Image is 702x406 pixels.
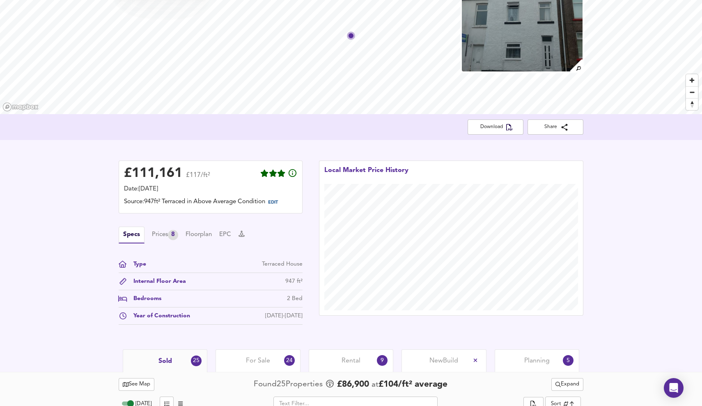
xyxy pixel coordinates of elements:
span: £ 104 / ft² average [379,380,447,389]
button: Zoom out [686,86,698,98]
span: Rental [342,356,360,365]
div: £ 111,161 [124,167,182,180]
div: [DATE]-[DATE] [265,312,303,320]
button: Share [528,119,583,135]
span: Download [474,123,517,131]
div: split button [551,378,583,391]
button: See Map [119,378,154,391]
button: EPC [219,230,231,239]
span: £ 86,900 [337,378,369,391]
button: Expand [551,378,583,391]
div: Prices [152,230,178,240]
span: Zoom out [686,87,698,98]
div: Found 25 Propert ies [254,379,325,390]
div: Type [127,260,146,268]
span: See Map [123,380,150,389]
div: Source: 947ft² Terraced in Above Average Condition [124,197,297,208]
div: 24 [284,355,295,366]
span: EDIT [268,200,278,205]
div: Bedrooms [127,294,161,303]
span: Expand [555,380,579,389]
button: Download [468,119,523,135]
div: Local Market Price History [324,166,408,184]
a: Mapbox homepage [2,102,39,112]
div: 947 ft² [285,277,303,286]
span: at [372,381,379,389]
span: £117/ft² [186,172,210,184]
span: For Sale [246,356,270,365]
div: Date: [DATE] [124,185,297,194]
button: Specs [119,227,145,243]
div: 25 [191,356,202,366]
div: 8 [168,230,178,240]
img: search [569,58,583,73]
span: Share [534,123,577,131]
div: Terraced House [262,260,303,268]
div: Open Intercom Messenger [664,378,684,398]
span: Sold [158,357,172,366]
button: Zoom in [686,74,698,86]
div: 9 [377,355,388,366]
span: Planning [524,356,550,365]
div: Internal Floor Area [127,277,186,286]
button: Floorplan [186,230,212,239]
button: Prices8 [152,230,178,240]
div: 2 Bed [287,294,303,303]
span: Reset bearing to north [686,99,698,110]
span: New Build [429,356,458,365]
div: 5 [563,355,574,366]
div: Year of Construction [127,312,190,320]
button: Reset bearing to north [686,98,698,110]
